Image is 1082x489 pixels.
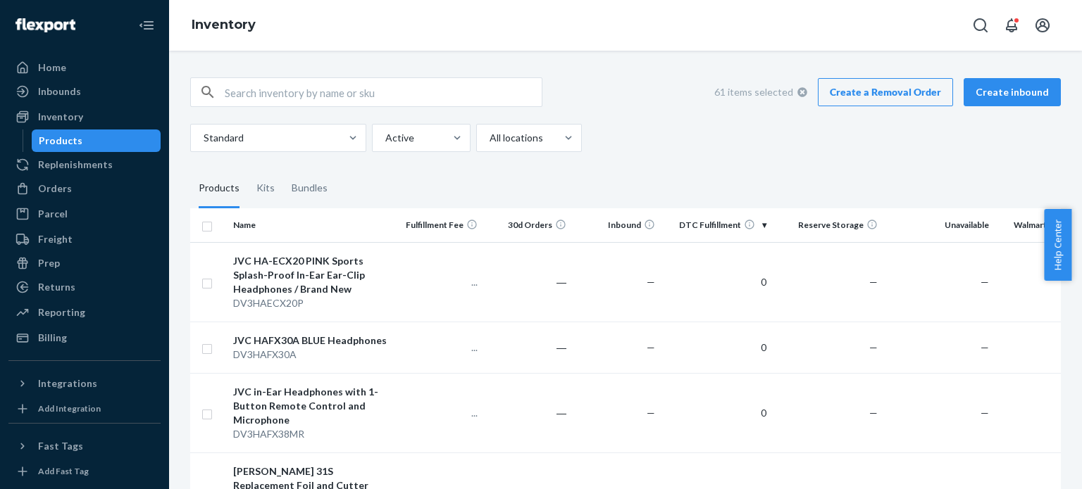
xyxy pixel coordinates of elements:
div: 61 items selected [714,78,807,106]
a: Add Fast Tag [8,463,161,480]
a: Parcel [8,203,161,225]
div: Parcel [38,207,68,221]
button: Open notifications [997,11,1026,39]
input: Active [384,131,385,145]
span: — [647,276,655,288]
div: JVC in-Ear Headphones with 1-Button Remote Control and Microphone [233,385,389,427]
button: Create inbound [964,78,1061,106]
th: 30d Orders [483,208,572,242]
div: JVC HAFX30A BLUE Headphones [233,334,389,348]
div: Home [38,61,66,75]
button: Fast Tags [8,435,161,457]
input: Search inventory by name or sku [225,78,542,106]
a: Home [8,56,161,79]
button: Help Center [1044,209,1071,281]
span: — [869,407,878,419]
div: Prep [38,256,60,270]
a: Inventory [8,106,161,128]
td: 0 [661,373,772,452]
img: Flexport logo [15,18,75,32]
div: JVC HA-ECX20 PINK Sports Splash-Proof In-Ear Ear-Clip Headphones / Brand New [233,254,389,296]
input: Standard [202,131,204,145]
div: Inbounds [38,84,81,99]
div: Add Fast Tag [38,465,89,477]
div: Kits [256,169,275,208]
div: Bundles [292,169,328,208]
div: Freight [38,232,73,246]
th: Reserve Storage [772,208,883,242]
th: DTC Fulfillment [661,208,772,242]
a: Returns [8,276,161,298]
span: — [981,341,989,353]
div: Inventory [38,110,83,124]
div: Fast Tags [38,439,83,453]
button: Close Navigation [132,11,161,39]
a: Inbounds [8,80,161,103]
a: Replenishments [8,153,161,176]
td: ― [483,373,572,452]
div: Integrations [38,376,97,390]
div: Billing [38,331,67,345]
span: — [869,341,878,353]
p: ... [399,406,477,420]
a: Add Integration [8,400,161,417]
button: Open account menu [1028,11,1057,39]
div: Add Integration [38,402,101,414]
button: Open Search Box [966,11,995,39]
a: Products [32,129,161,152]
span: — [981,407,989,419]
a: Inventory [192,17,256,32]
a: Freight [8,228,161,250]
span: — [869,276,878,288]
a: Prep [8,252,161,274]
div: DV3HAECX20P [233,296,389,310]
td: 0 [661,322,772,373]
div: Orders [38,182,72,196]
div: Replenishments [38,158,113,172]
th: Inbound [572,208,661,242]
span: — [981,276,989,288]
span: — [647,407,655,419]
a: Orders [8,177,161,200]
a: Create a Removal Order [818,78,953,106]
button: Integrations [8,372,161,395]
th: Name [228,208,394,242]
div: Returns [38,280,75,294]
p: ... [399,341,477,355]
a: Reporting [8,301,161,324]
div: DV3HAFX30A [233,348,389,362]
input: All locations [488,131,490,145]
td: ― [483,322,572,373]
div: Reporting [38,305,85,319]
div: Products [199,169,240,208]
td: 0 [661,242,772,322]
a: Billing [8,326,161,349]
div: Products [39,134,82,148]
th: Unavailable [883,208,995,242]
div: DV3HAFX38MR [233,427,389,441]
td: ― [483,242,572,322]
th: Fulfillment Fee [394,208,483,242]
ol: breadcrumbs [180,5,267,46]
span: — [647,341,655,353]
p: ... [399,275,477,289]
